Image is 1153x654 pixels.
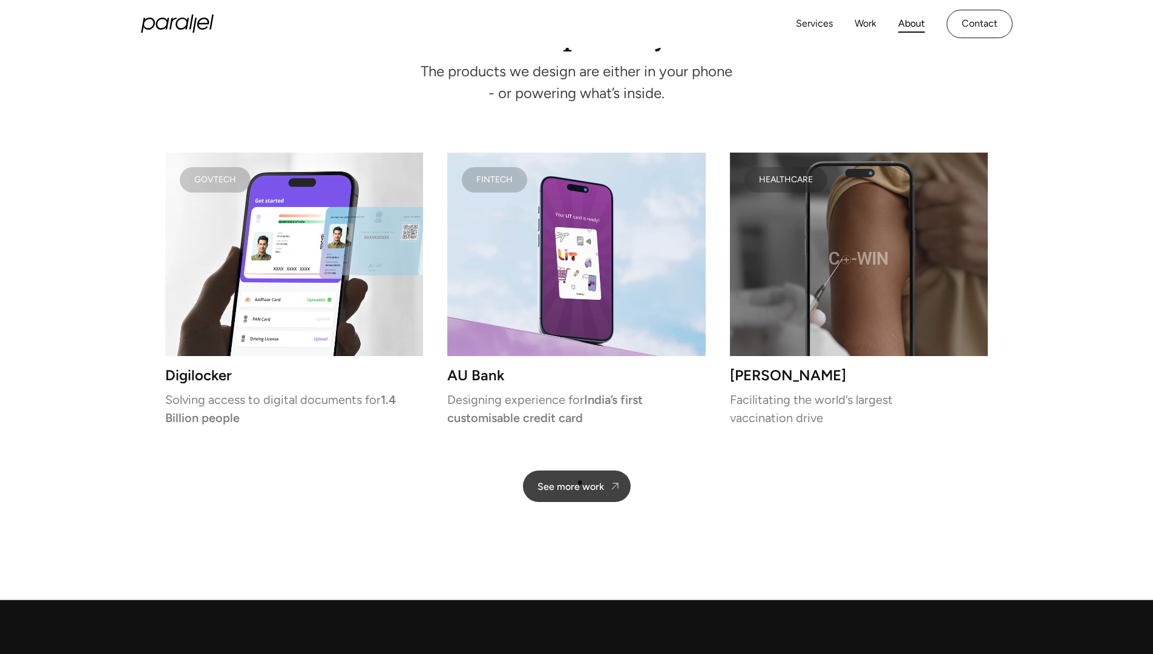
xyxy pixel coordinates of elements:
[898,15,925,33] a: About
[537,481,604,492] div: See more work
[165,153,424,423] a: GovtechDigilockerSolving access to digital documents for1.4 Billion people
[447,395,706,422] p: Designing experience for
[855,15,876,33] a: Work
[523,471,631,502] a: See more work
[165,371,424,381] h3: Digilocker
[476,177,513,183] div: FINTECH
[447,153,706,423] a: FINTECHAU BankDesigning experience forIndia’s first customisable credit card
[374,61,780,104] div: The products we design are either in your phone - or powering what’s inside.
[730,395,988,422] p: Facilitating the world’s largest vaccination drive
[141,15,214,33] a: home
[447,371,706,381] h3: AU Bank
[165,395,424,422] p: Solving access to digital documents for
[730,371,988,381] h3: [PERSON_NAME]
[796,15,833,33] a: Services
[947,10,1013,38] a: Contact
[730,153,988,423] a: HEALTHCARE[PERSON_NAME]Facilitating the world’s largest vaccination drive
[194,177,236,183] div: Govtech
[759,177,813,183] div: HEALTHCARE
